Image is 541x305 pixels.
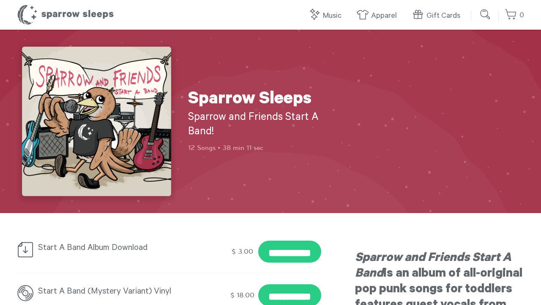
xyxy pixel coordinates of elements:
div: $ 18.00 [229,288,256,303]
h2: Sparrow and Friends Start A Band! [188,111,340,140]
div: $ 3.00 [229,244,256,259]
a: Apparel [356,7,401,25]
a: 0 [505,6,524,25]
h1: Sparrow Sleeps [17,4,114,25]
a: Music [308,7,346,25]
input: Submit [477,6,494,23]
img: Sparrow Sleeps - Sparrow and Friends Start A Band! [22,47,171,196]
div: Start A Band Album Download [17,241,175,258]
a: Gift Cards [412,7,464,25]
div: Start A Band (Mystery Variant) Vinyl [17,284,175,302]
em: Sparrow and Friends Start A Band [355,252,511,281]
h1: Sparrow Sleeps [188,90,340,111]
p: 12 Songs • 38 min 11 sec [188,143,340,152]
